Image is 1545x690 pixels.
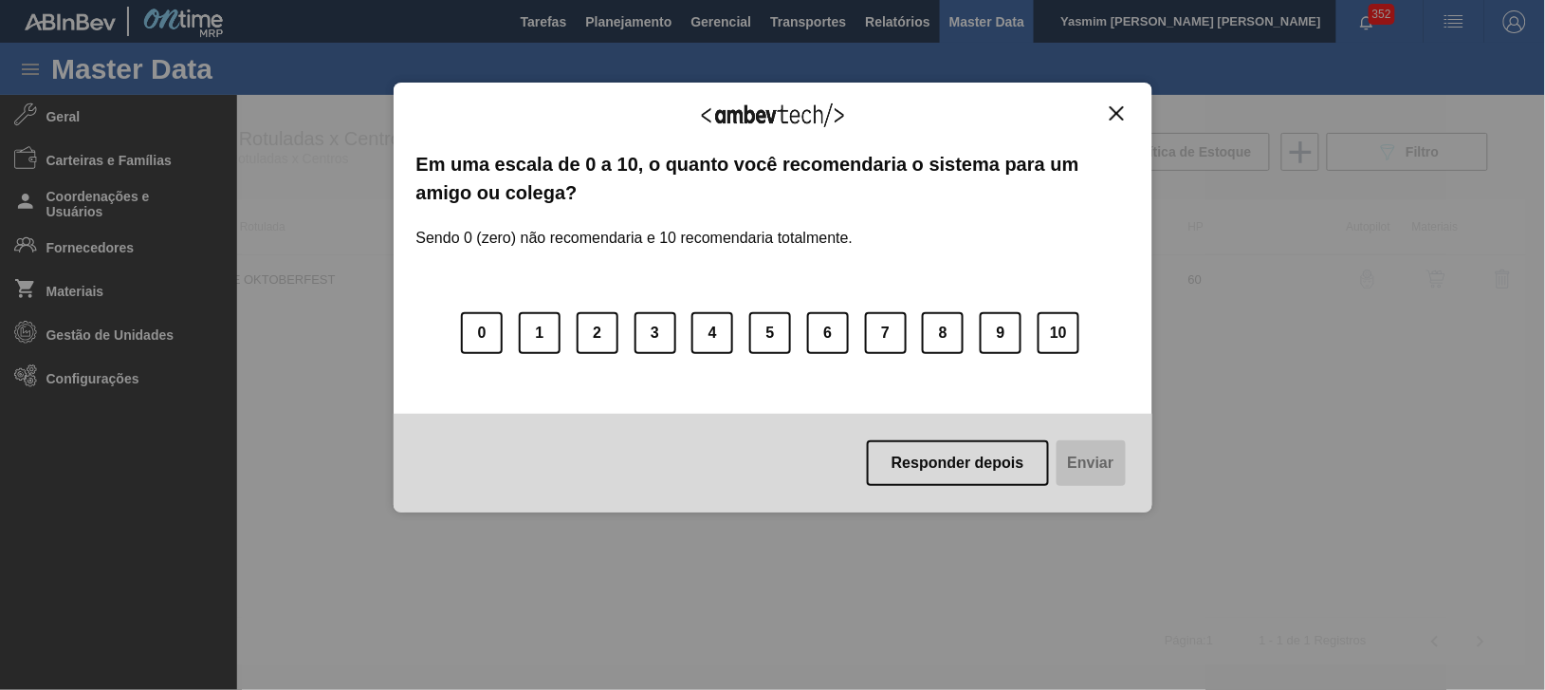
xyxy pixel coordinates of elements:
[807,312,849,354] button: 6
[519,312,561,354] button: 1
[1104,105,1130,121] button: Close
[691,312,733,354] button: 4
[980,312,1021,354] button: 9
[635,312,676,354] button: 3
[577,312,618,354] button: 2
[867,440,1049,486] button: Responder depois
[922,312,964,354] button: 8
[1038,312,1079,354] button: 10
[461,312,503,354] button: 0
[416,207,854,247] label: Sendo 0 (zero) não recomendaria e 10 recomendaria totalmente.
[416,150,1130,208] label: Em uma escala de 0 a 10, o quanto você recomendaria o sistema para um amigo ou colega?
[865,312,907,354] button: 7
[749,312,791,354] button: 5
[702,103,844,127] img: Logo Ambevtech
[1110,106,1124,121] img: Close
